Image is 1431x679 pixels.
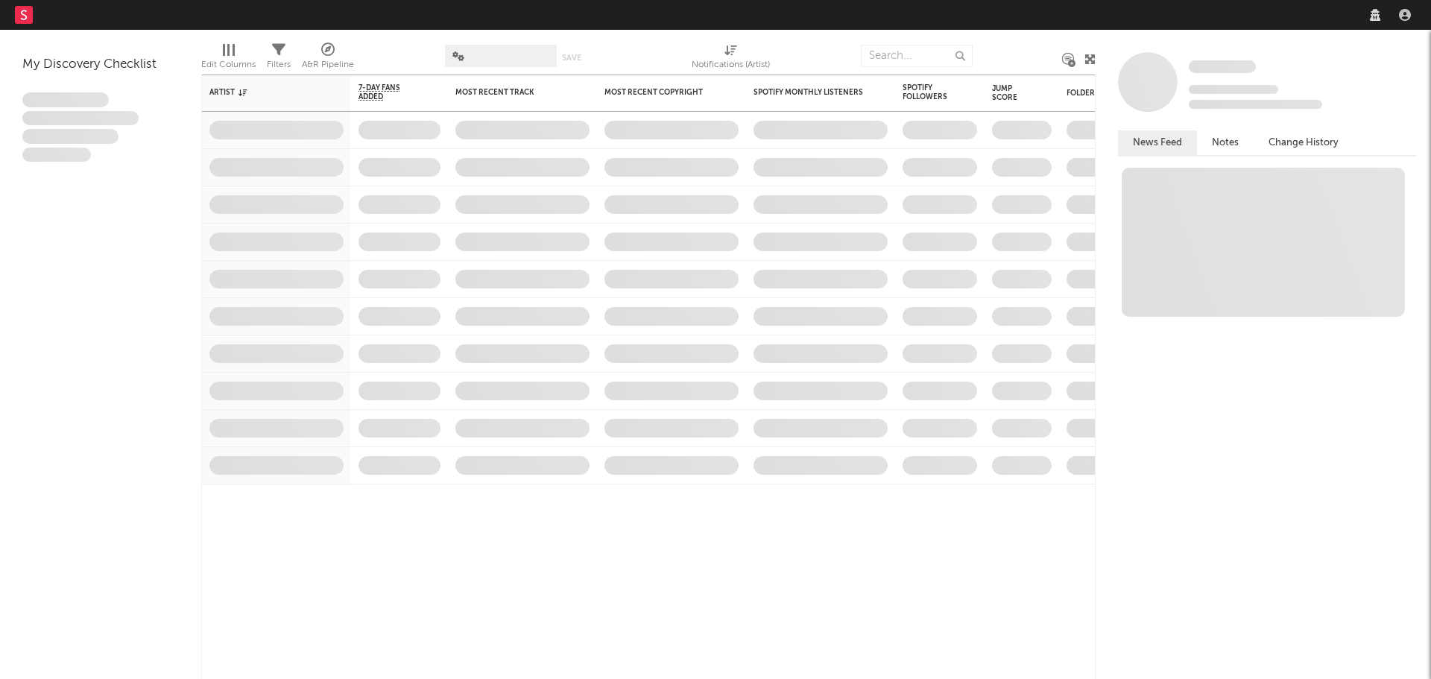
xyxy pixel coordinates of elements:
[1254,130,1353,155] button: Change History
[604,88,716,97] div: Most Recent Copyright
[267,37,291,80] div: Filters
[1067,89,1178,98] div: Folders
[267,56,291,74] div: Filters
[692,37,770,80] div: Notifications (Artist)
[22,111,139,126] span: Integer aliquet in purus et
[992,84,1029,102] div: Jump Score
[692,56,770,74] div: Notifications (Artist)
[22,92,109,107] span: Lorem ipsum dolor
[861,45,973,67] input: Search...
[1189,60,1256,73] span: Some Artist
[209,88,321,97] div: Artist
[1189,100,1322,109] span: 0 fans last week
[22,56,179,74] div: My Discovery Checklist
[302,37,354,80] div: A&R Pipeline
[22,129,119,144] span: Praesent ac interdum
[22,148,91,162] span: Aliquam viverra
[562,54,581,62] button: Save
[455,88,567,97] div: Most Recent Track
[201,37,256,80] div: Edit Columns
[358,83,418,101] span: 7-Day Fans Added
[1118,130,1197,155] button: News Feed
[1189,85,1278,94] span: Tracking Since: [DATE]
[754,88,865,97] div: Spotify Monthly Listeners
[201,56,256,74] div: Edit Columns
[1197,130,1254,155] button: Notes
[302,56,354,74] div: A&R Pipeline
[1189,60,1256,75] a: Some Artist
[903,83,955,101] div: Spotify Followers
